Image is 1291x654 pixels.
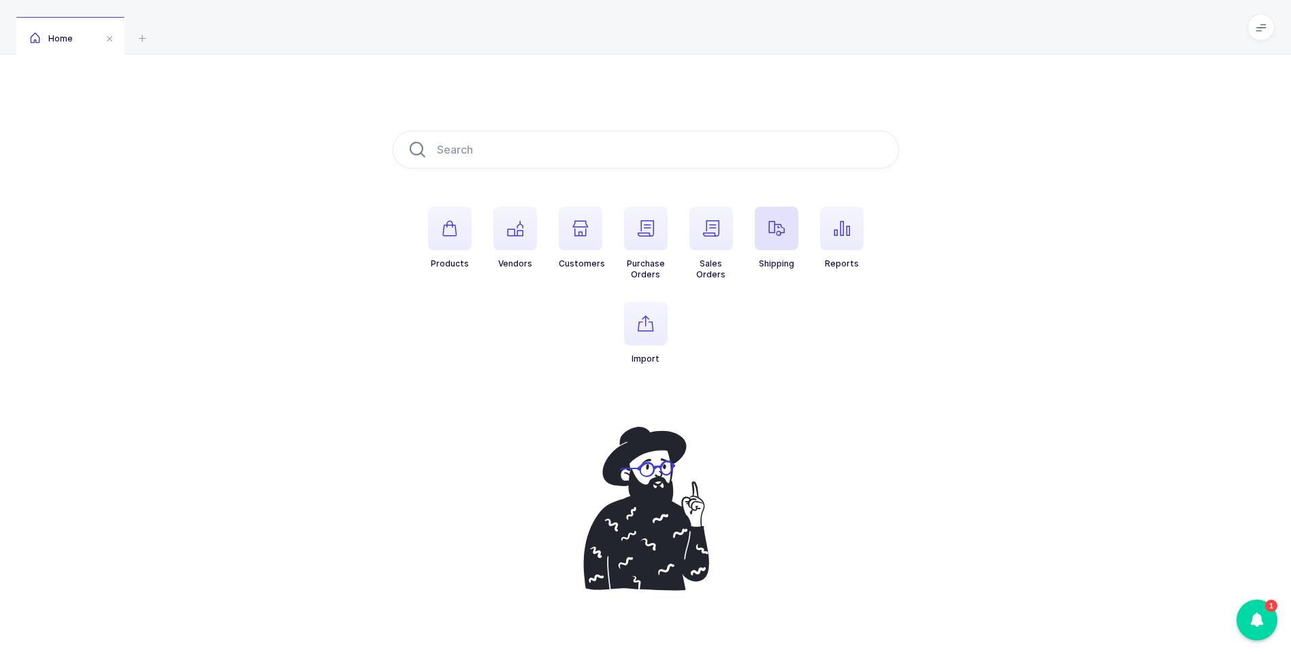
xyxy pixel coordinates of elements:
[570,419,722,598] img: pointing-up.svg
[689,207,733,280] button: SalesOrders
[624,207,668,280] button: PurchaseOrders
[559,207,605,269] button: Customers
[820,207,864,269] button: Reports
[624,302,668,364] button: Import
[1237,600,1277,640] div: 1
[755,207,798,269] button: Shipping
[1265,600,1277,612] div: 1
[493,207,537,269] button: Vendors
[393,131,899,169] input: Search
[428,207,472,269] button: Products
[30,33,73,44] span: Home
